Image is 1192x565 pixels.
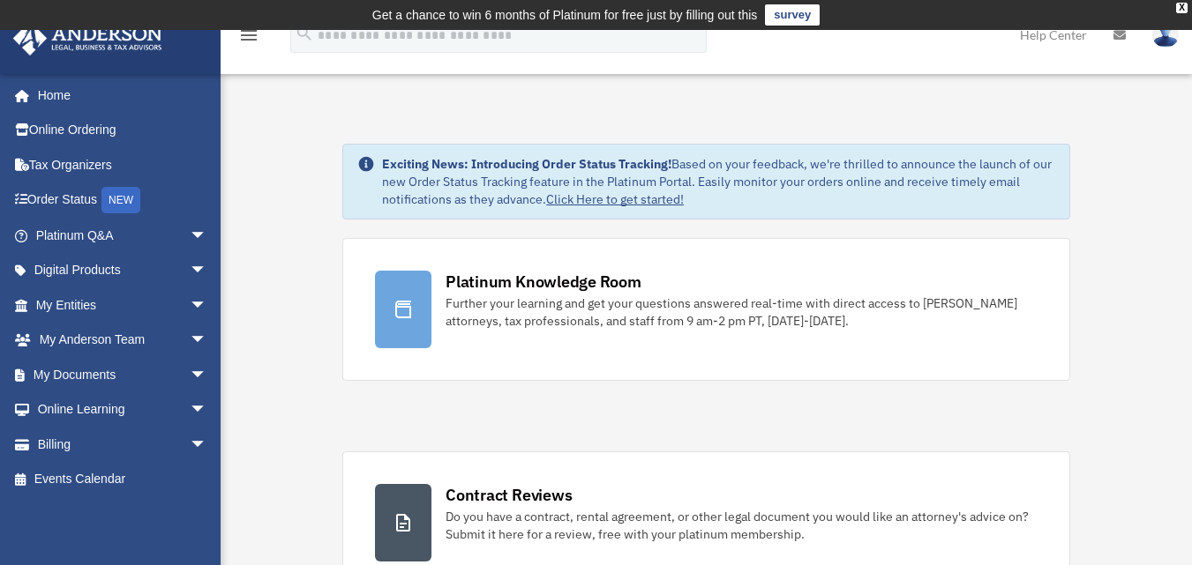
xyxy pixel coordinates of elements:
[765,4,820,26] a: survey
[12,78,225,113] a: Home
[190,392,225,428] span: arrow_drop_down
[446,508,1038,543] div: Do you have a contract, rental agreement, or other legal document you would like an attorney's ad...
[12,357,234,392] a: My Documentsarrow_drop_down
[12,253,234,288] a: Digital Productsarrow_drop_down
[8,21,168,56] img: Anderson Advisors Platinum Portal
[446,484,572,506] div: Contract Reviews
[12,323,234,358] a: My Anderson Teamarrow_drop_down
[190,218,225,254] span: arrow_drop_down
[190,357,225,393] span: arrow_drop_down
[446,271,641,293] div: Platinum Knowledge Room
[546,191,684,207] a: Click Here to get started!
[446,294,1038,330] div: Further your learning and get your questions answered real-time with direct access to [PERSON_NAM...
[1176,3,1188,13] div: close
[12,218,234,253] a: Platinum Q&Aarrow_drop_down
[190,253,225,289] span: arrow_drop_down
[382,156,671,172] strong: Exciting News: Introducing Order Status Tracking!
[382,155,1055,208] div: Based on your feedback, we're thrilled to announce the launch of our new Order Status Tracking fe...
[190,323,225,359] span: arrow_drop_down
[295,24,314,43] i: search
[12,147,234,182] a: Tax Organizers
[12,462,234,497] a: Events Calendar
[238,25,259,46] i: menu
[1152,22,1179,48] img: User Pic
[190,427,225,463] span: arrow_drop_down
[12,113,234,148] a: Online Ordering
[12,392,234,427] a: Online Learningarrow_drop_down
[372,4,758,26] div: Get a chance to win 6 months of Platinum for free just by filling out this
[101,187,140,213] div: NEW
[190,287,225,323] span: arrow_drop_down
[12,182,234,219] a: Order StatusNEW
[12,287,234,323] a: My Entitiesarrow_drop_down
[342,238,1070,381] a: Platinum Knowledge Room Further your learning and get your questions answered real-time with dire...
[238,31,259,46] a: menu
[12,427,234,462] a: Billingarrow_drop_down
